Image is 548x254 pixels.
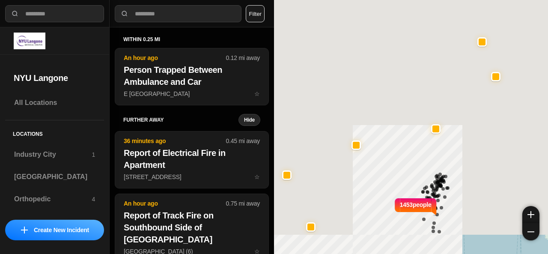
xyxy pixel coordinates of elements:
[14,72,95,84] h2: NYU Langone
[527,228,534,235] img: zoom-out
[14,98,95,108] h3: All Locations
[5,93,104,113] a: All Locations
[21,227,28,233] img: icon
[14,194,92,204] h3: Orthopedic
[226,54,260,62] p: 0.12 mi away
[124,147,260,171] h2: Report of Electrical Fire in Apartment
[124,90,260,98] p: E [GEOGRAPHIC_DATA]
[5,220,104,240] button: iconCreate New Incident
[124,137,226,145] p: 36 minutes ago
[432,197,438,216] img: notch
[14,33,45,49] img: logo
[5,144,104,165] a: Industry City1
[522,206,539,223] button: zoom-in
[124,199,226,208] p: An hour ago
[115,48,269,105] button: An hour ago0.12 mi awayPerson Trapped Between Ambulance and CarE [GEOGRAPHIC_DATA]star
[527,211,534,218] img: zoom-in
[115,131,269,188] button: 36 minutes ago0.45 mi awayReport of Electrical Fire in Apartment[STREET_ADDRESS]star
[226,137,260,145] p: 0.45 mi away
[254,90,260,97] span: star
[115,90,269,97] a: An hour ago0.12 mi awayPerson Trapped Between Ambulance and CarE [GEOGRAPHIC_DATA]star
[11,9,19,18] img: search
[522,223,539,240] button: zoom-out
[124,173,260,181] p: [STREET_ADDRESS]
[5,120,104,144] h5: Locations
[400,200,432,219] p: 1453 people
[124,209,260,245] h2: Report of Track Fire on Southbound Side of [GEOGRAPHIC_DATA]
[5,189,104,209] a: Orthopedic4
[92,195,95,203] p: 4
[34,226,89,234] p: Create New Incident
[254,173,260,180] span: star
[244,117,255,123] small: Hide
[5,211,104,232] a: Cobble Hill2
[120,9,129,18] img: search
[14,172,95,182] h3: [GEOGRAPHIC_DATA]
[5,167,104,187] a: [GEOGRAPHIC_DATA]
[92,150,95,159] p: 1
[246,5,265,22] button: Filter
[123,117,238,123] h5: further away
[14,149,92,160] h3: Industry City
[115,173,269,180] a: 36 minutes ago0.45 mi awayReport of Electrical Fire in Apartment[STREET_ADDRESS]star
[124,54,226,62] p: An hour ago
[226,199,260,208] p: 0.75 mi away
[124,64,260,88] h2: Person Trapped Between Ambulance and Car
[238,114,260,126] button: Hide
[393,197,400,216] img: notch
[123,36,260,43] h5: within 0.25 mi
